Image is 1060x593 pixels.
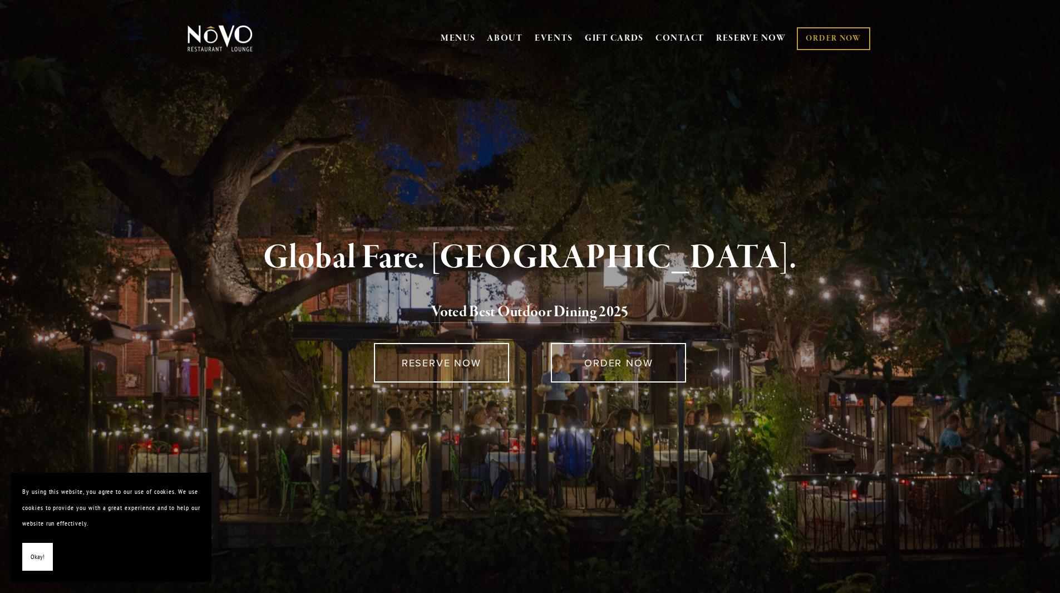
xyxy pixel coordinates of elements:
a: ORDER NOW [797,27,870,50]
span: Okay! [31,549,45,565]
a: CONTACT [655,28,704,49]
a: MENUS [441,33,476,44]
p: By using this website, you agree to our use of cookies. We use cookies to provide you with a grea... [22,484,200,532]
a: ABOUT [487,33,523,44]
button: Okay! [22,543,53,571]
strong: Global Fare. [GEOGRAPHIC_DATA]. [263,237,797,279]
h2: 5 [206,301,855,324]
section: Cookie banner [11,473,211,582]
a: Voted Best Outdoor Dining 202 [431,302,621,324]
a: RESERVE NOW [716,28,786,49]
img: Novo Restaurant &amp; Lounge [185,24,255,52]
a: RESERVE NOW [374,343,509,383]
a: EVENTS [535,33,573,44]
a: GIFT CARDS [585,28,644,49]
a: ORDER NOW [551,343,686,383]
